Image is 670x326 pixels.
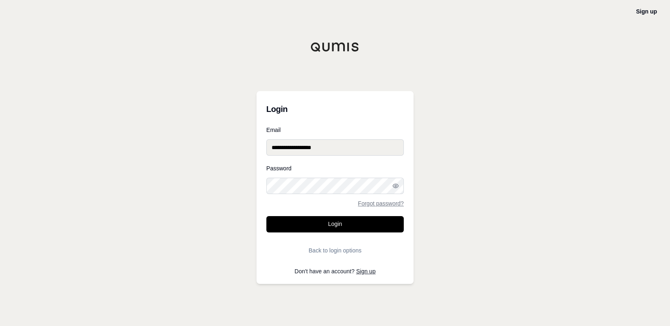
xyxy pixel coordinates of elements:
[266,165,404,171] label: Password
[266,101,404,117] h3: Login
[266,268,404,274] p: Don't have an account?
[310,42,360,52] img: Qumis
[358,201,404,206] a: Forgot password?
[356,268,375,275] a: Sign up
[266,127,404,133] label: Email
[636,8,657,15] a: Sign up
[266,216,404,232] button: Login
[266,242,404,259] button: Back to login options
